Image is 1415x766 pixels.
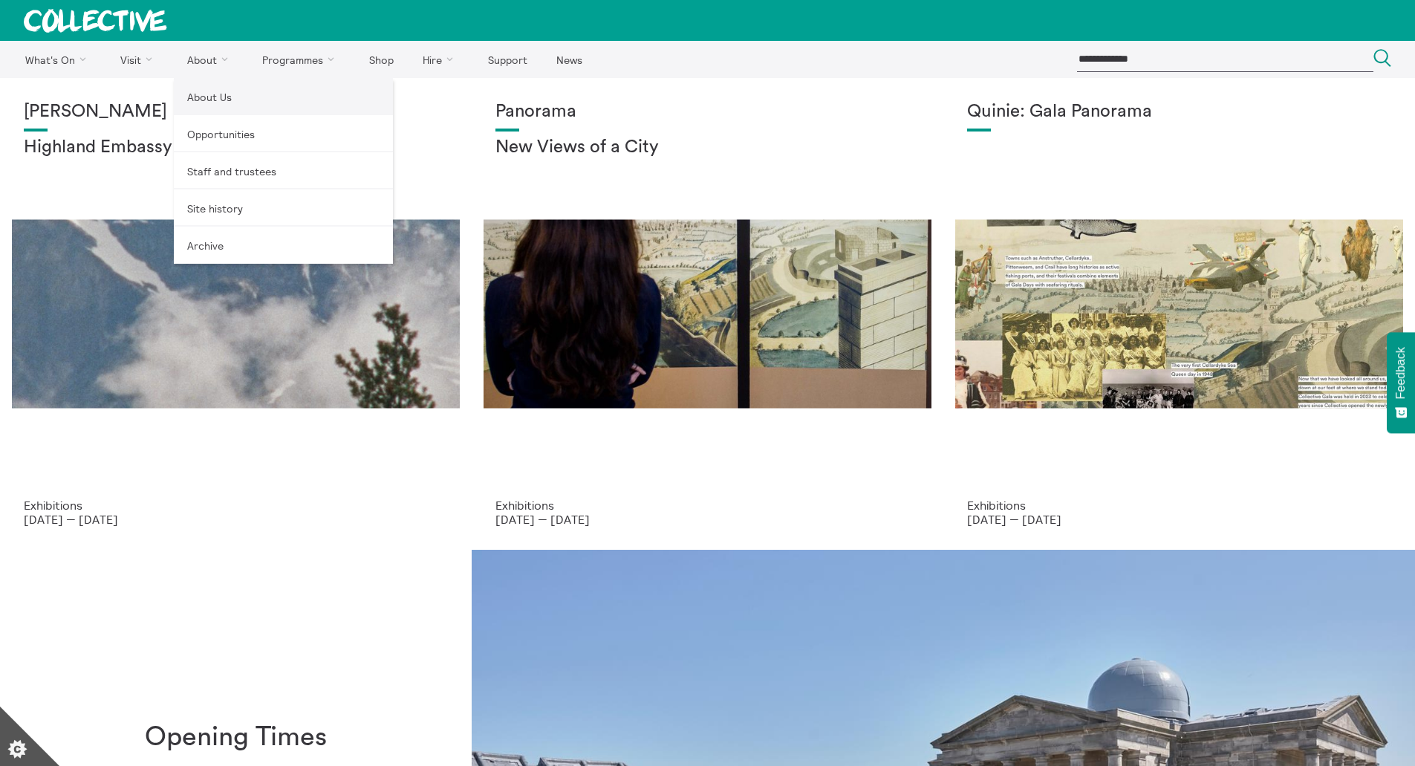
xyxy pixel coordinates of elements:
a: Josie Vallely Quinie: Gala Panorama Exhibitions [DATE] — [DATE] [943,78,1415,550]
h2: New Views of a City [495,137,920,158]
a: About [174,41,247,78]
a: What's On [12,41,105,78]
p: Exhibitions [495,499,920,512]
a: Programmes [250,41,354,78]
h1: Quinie: Gala Panorama [967,102,1391,123]
a: About Us [174,78,393,115]
p: [DATE] — [DATE] [967,513,1391,526]
a: Collective Panorama June 2025 small file 8 Panorama New Views of a City Exhibitions [DATE] — [DATE] [472,78,943,550]
button: Feedback - Show survey [1387,332,1415,433]
p: Exhibitions [967,499,1391,512]
p: [DATE] — [DATE] [495,513,920,526]
a: Staff and trustees [174,152,393,189]
span: Feedback [1394,347,1408,399]
h1: Opening Times [145,722,327,753]
h1: [PERSON_NAME] [24,102,448,123]
a: Hire [410,41,472,78]
h1: Panorama [495,102,920,123]
a: Shop [356,41,406,78]
a: Site history [174,189,393,227]
p: [DATE] — [DATE] [24,513,448,526]
a: Archive [174,227,393,264]
a: Visit [108,41,172,78]
h2: Highland Embassy [24,137,448,158]
a: Opportunities [174,115,393,152]
a: Support [475,41,540,78]
p: Exhibitions [24,499,448,512]
a: News [543,41,595,78]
